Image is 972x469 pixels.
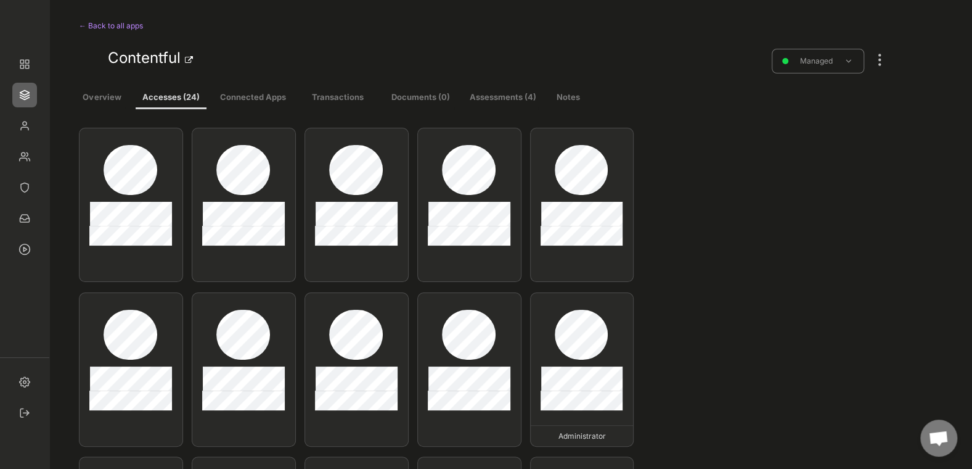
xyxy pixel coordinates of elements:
button: Assessments (4) [468,87,538,109]
button: Documents (0) [386,87,454,109]
button: Transactions [303,87,373,109]
div: eCademy GmbH - Frank Stingl [12,12,37,37]
div: Members [12,114,37,138]
div: ← Back to all apps [79,19,254,33]
a: Contentful [108,49,181,67]
button: Connected Apps [214,87,292,109]
button: Accesses (24) [136,87,206,109]
div: Requests [12,206,37,231]
button: Overview [79,87,125,109]
div: Compliance [12,175,37,200]
div: Teams/Circles [12,144,37,169]
div: Sign out [12,401,37,425]
button: Notes [552,87,585,109]
div: Workflows [12,237,37,262]
div: Overview [12,52,37,77]
div: Managed [786,55,846,67]
div: Settings [12,370,37,394]
div: Open chat [920,420,957,457]
div: Apps [12,83,37,107]
div: Administrator [531,430,633,442]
